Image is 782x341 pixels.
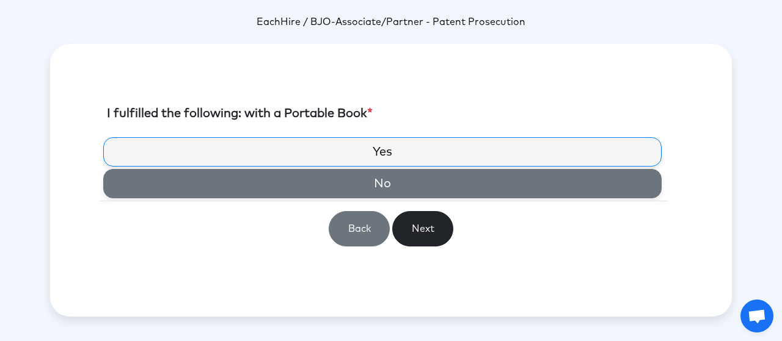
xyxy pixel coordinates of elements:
[103,169,662,198] label: No
[50,15,732,29] p: -
[257,17,331,27] span: EachHire / BJO
[392,211,453,246] button: Next
[103,137,662,167] label: Yes
[329,211,390,246] button: Back
[107,104,373,123] label: I fulfilled the following: with a Portable Book
[335,17,525,27] span: Associate/Partner - Patent Prosecution
[740,300,773,332] a: Open chat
